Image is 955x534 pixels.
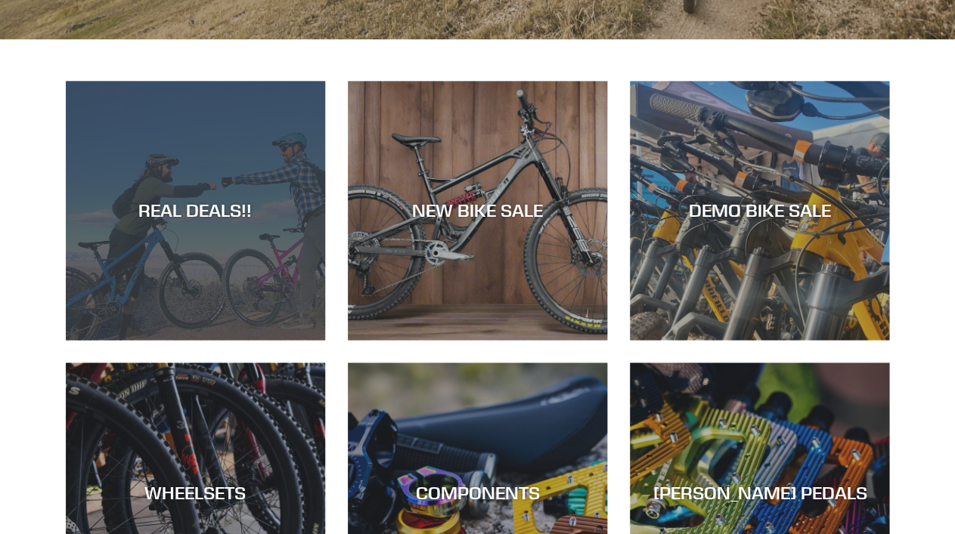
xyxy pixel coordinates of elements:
div: [PERSON_NAME] PEDALS [630,481,889,503]
div: DEMO BIKE SALE [630,199,889,221]
a: REAL DEALS!! [66,81,325,340]
div: REAL DEALS!! [66,199,325,221]
div: NEW BIKE SALE [348,199,607,221]
div: WHEELSETS [66,481,325,503]
div: COMPONENTS [348,481,607,503]
a: DEMO BIKE SALE [630,81,889,340]
a: NEW BIKE SALE [348,81,607,340]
